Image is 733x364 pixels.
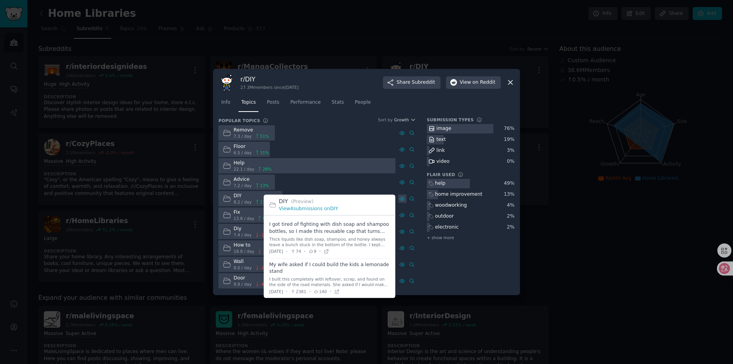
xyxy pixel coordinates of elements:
[446,76,501,89] button: Viewon Reddit
[234,143,269,150] div: Floor
[234,199,252,205] span: 8.2 / day
[437,136,446,143] div: text
[240,85,298,90] div: 27.3M members since [DATE]
[437,158,450,165] div: video
[234,160,272,167] div: Help
[269,289,283,294] span: [DATE]
[435,213,454,220] div: outdoor
[260,133,269,139] span: 51 %
[504,125,515,132] div: 76 %
[290,249,301,254] span: 74
[437,147,445,154] div: link
[267,99,279,106] span: Posts
[437,125,451,132] div: image
[332,99,344,106] span: Stats
[394,117,416,123] button: Growth
[279,206,338,211] a: View4submissions onDIY
[309,288,311,296] span: ·
[330,288,331,296] span: ·
[290,99,321,106] span: Performance
[504,191,515,198] div: 13 %
[218,96,233,112] a: Info
[279,197,390,205] h2: DIY
[234,265,252,270] span: 8.0 / day
[234,281,252,287] span: 9.9 / day
[234,176,269,183] div: Advice
[218,118,260,123] h3: Popular Topics
[435,224,459,231] div: electronic
[355,99,371,106] span: People
[234,275,271,282] div: Door
[269,236,390,247] div: Thick liquids like dish soap, shampoo, and honey always leave a bunch stuck in the bottom of the ...
[460,79,495,86] span: View
[260,281,271,287] span: -40 %
[264,96,282,112] a: Posts
[234,216,255,221] span: 13.8 / day
[234,127,269,134] div: Remove
[427,172,455,177] h3: Flair Used
[427,235,454,240] span: + show more
[383,76,441,89] button: ShareSubreddit
[260,232,271,238] span: -10 %
[234,166,255,172] span: 22.1 / day
[504,180,515,187] div: 49 %
[286,288,287,296] span: ·
[504,136,515,143] div: 19 %
[507,158,515,165] div: 0 %
[286,247,287,256] span: ·
[435,180,445,187] div: help
[262,166,271,172] span: 28 %
[378,117,393,123] div: Sort by
[221,99,230,106] span: Info
[234,133,252,139] span: 7.3 / day
[291,199,313,204] span: (Preview)
[473,79,495,86] span: on Reddit
[287,96,323,112] a: Performance
[269,277,390,288] div: I built this completely with leftover, scrap, and found on the side of the road materials. She as...
[507,213,515,220] div: 2 %
[234,225,271,232] div: Diy
[234,232,252,238] span: 7.4 / day
[427,117,474,123] h3: Submission Types
[290,289,306,294] span: 2381
[234,258,271,265] div: Wall
[234,242,273,249] div: How to
[394,117,409,123] span: Growth
[234,150,252,155] span: 6.5 / day
[240,75,298,83] h3: r/ DIY
[412,79,435,86] span: Subreddit
[260,183,269,188] span: 13 %
[304,247,305,256] span: ·
[507,224,515,231] div: 2 %
[260,265,271,270] span: -26 %
[234,209,269,216] div: Fix
[435,191,482,198] div: home improvement
[352,96,374,112] a: People
[314,289,327,294] span: 140
[241,99,256,106] span: Topics
[319,247,321,256] span: ·
[435,202,467,209] div: woodworking
[218,74,235,91] img: DIY
[397,79,435,86] span: Share
[507,202,515,209] div: 4 %
[260,199,269,205] span: 11 %
[234,193,269,200] div: DIY
[269,249,283,254] span: [DATE]
[238,96,258,112] a: Topics
[329,96,347,112] a: Stats
[234,249,255,254] span: 18.8 / day
[234,183,252,188] span: 7.2 / day
[260,150,269,155] span: 31 %
[507,147,515,154] div: 3 %
[308,249,316,254] span: 9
